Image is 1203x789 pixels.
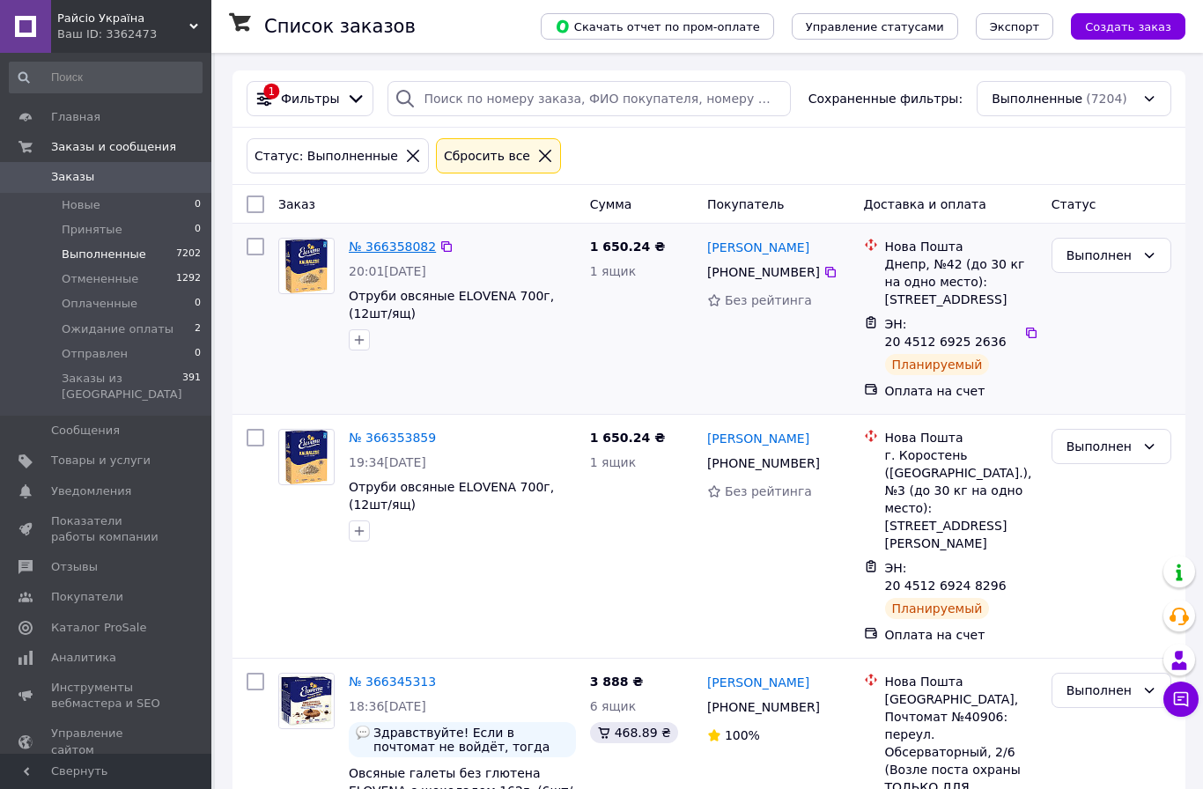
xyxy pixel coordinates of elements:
span: Отправлен [62,346,128,362]
span: [PHONE_NUMBER] [707,265,820,279]
span: Заказы из [GEOGRAPHIC_DATA] [62,371,182,402]
span: 1 ящик [590,264,637,278]
span: Сообщения [51,423,120,439]
div: г. Коростень ([GEOGRAPHIC_DATA].), №3 (до 30 кг на одно место): [STREET_ADDRESS][PERSON_NAME] [885,446,1037,552]
span: ЭН: 20 4512 6925 2636 [885,317,1007,349]
span: Заказы и сообщения [51,139,176,155]
span: 7202 [176,247,201,262]
div: Нова Пошта [885,673,1037,690]
span: 0 [195,296,201,312]
div: Нова Пошта [885,238,1037,255]
h1: Список заказов [264,16,416,37]
span: Экспорт [990,20,1039,33]
div: Оплата на счет [885,382,1037,400]
span: 2 [195,321,201,337]
span: 19:34[DATE] [349,455,426,469]
span: Заказы [51,169,94,185]
span: 1 650.24 ₴ [590,240,666,254]
div: Планируемый [885,354,990,375]
div: Статус: Выполненные [251,146,402,166]
span: Здравствуйте! Если в почтомат не войдёт, тогда пожалуйста, отправьте на отделение 30 , [PERSON_NA... [373,726,569,754]
span: Управление статусами [806,20,944,33]
div: Оплата на счет [885,626,1037,644]
div: Ваш ID: 3362473 [57,26,211,42]
a: Отруби овсяные ELOVENA 700г, (12шт/ящ) [349,289,554,321]
div: Сбросить все [440,146,534,166]
button: Создать заказ [1071,13,1185,40]
span: Скачать отчет по пром-оплате [555,18,760,34]
div: Выполнен [1066,681,1135,700]
a: № 366358082 [349,240,436,254]
span: Управление сайтом [51,726,163,757]
span: Главная [51,109,100,125]
div: Выполнен [1066,246,1135,265]
a: Отруби овсяные ELOVENA 700г, (12шт/ящ) [349,480,554,512]
div: Днепр, №42 (до 30 кг на одно место): [STREET_ADDRESS] [885,255,1037,308]
span: Статус [1052,197,1096,211]
span: Товары и услуги [51,453,151,468]
span: 100% [725,728,760,742]
span: Покупатель [707,197,785,211]
a: [PERSON_NAME] [707,674,809,691]
span: Выполненные [992,90,1082,107]
span: Каталог ProSale [51,620,146,636]
div: Нова Пошта [885,429,1037,446]
span: 3 888 ₴ [590,675,644,689]
span: Сохраненные фильтры: [808,90,963,107]
span: Без рейтинга [725,293,812,307]
span: 1 ящик [590,455,637,469]
span: 0 [195,222,201,238]
span: Оплаченные [62,296,137,312]
button: Управление статусами [792,13,958,40]
div: 468.89 ₴ [590,722,678,743]
span: Отзывы [51,559,98,575]
span: [PHONE_NUMBER] [707,456,820,470]
span: Доставка и оплата [864,197,986,211]
a: Фото товару [278,673,335,729]
span: Сумма [590,197,632,211]
a: [PERSON_NAME] [707,430,809,447]
span: Фильтры [281,90,339,107]
a: Фото товару [278,429,335,485]
div: Выполнен [1066,437,1135,456]
span: Создать заказ [1085,20,1171,33]
span: 18:36[DATE] [349,699,426,713]
span: 6 ящик [590,699,637,713]
img: Фото товару [279,675,334,727]
span: 1 650.24 ₴ [590,431,666,445]
a: Создать заказ [1053,18,1185,33]
button: Чат с покупателем [1163,682,1199,717]
input: Поиск [9,62,203,93]
span: 391 [182,371,201,402]
span: 0 [195,346,201,362]
span: Выполненные [62,247,146,262]
span: Покупатели [51,589,123,605]
span: Новые [62,197,100,213]
a: [PERSON_NAME] [707,239,809,256]
span: 1292 [176,271,201,287]
span: 0 [195,197,201,213]
span: [PHONE_NUMBER] [707,700,820,714]
span: Инструменты вебмастера и SEO [51,680,163,712]
span: Райсіо Україна [57,11,189,26]
button: Экспорт [976,13,1053,40]
span: (7204) [1086,92,1127,106]
span: Заказ [278,197,315,211]
span: Показатели работы компании [51,513,163,545]
button: Скачать отчет по пром-оплате [541,13,774,40]
img: Фото товару [285,239,328,293]
span: 20:01[DATE] [349,264,426,278]
img: :speech_balloon: [356,726,370,740]
span: Аналитика [51,650,116,666]
div: Планируемый [885,598,990,619]
input: Поиск по номеру заказа, ФИО покупателя, номеру телефона, Email, номеру накладной [387,81,791,116]
span: Отмененные [62,271,138,287]
a: Фото товару [278,238,335,294]
img: Фото товару [285,430,328,484]
a: № 366353859 [349,431,436,445]
span: Уведомления [51,483,131,499]
span: Принятые [62,222,122,238]
span: ЭН: 20 4512 6924 8296 [885,561,1007,593]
